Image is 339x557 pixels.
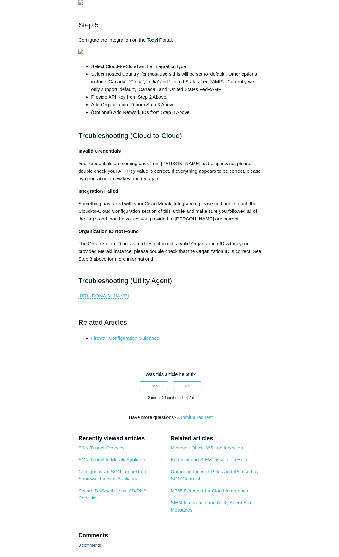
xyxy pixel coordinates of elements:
strong: Invalid Credentials [78,148,121,154]
h2: Recently viewed articles [78,434,164,443]
h2: Troubleshooting (Utility Agent) [78,275,263,286]
a: [URL][DOMAIN_NAME] [78,293,129,299]
a: SGN Tunnel to Meraki Appliance [78,457,147,462]
li: Select Cloud-to-Cloud as the integration type. [91,63,263,70]
li: Select Hosted Country, for most users this will be set to ‘default’. Other options include ‘Canad... [91,70,263,93]
span: 2 out of 2 found this helpful [148,396,194,400]
div: Have more questions? [78,414,263,421]
p: 0 comments [78,542,101,548]
button: This article was not helpful [173,381,201,391]
a: SIEM Integration and Utility Agent Error Messages [171,500,254,512]
li: Provide API Key from Step 2 Above. [91,93,263,101]
p: Something has failed with your Cisco Meraki Integration, please go back through the Cloud-to-Clou... [78,200,263,223]
h2: Comments [78,531,263,540]
strong: Organization ID Not Found [78,228,139,234]
a: Secure DNS with Local AD/DNS Checklist [78,488,146,501]
a: SGN Tunnel Overview [78,445,125,450]
p: Configure the Integration on the Todyl Portal. [78,36,263,44]
li: (Optional) Add Network IDs from Step 3 Above. [91,108,263,124]
span: Was this article helpful? [145,372,196,377]
a: Configuring an SGN Tunnel to a Sonicwall Firewall Appliance [78,469,146,482]
a: Firewall Configuration Guidance [91,335,159,341]
h2: Troubleshooting (Cloud-to-Cloud) [78,130,263,141]
p: Your credentials are coming back from [PERSON_NAME] as being invalid, please double check your AP... [78,160,263,183]
a: Microsoft Office 365 Log Ingestion [171,445,243,450]
img: 30438481316243 [78,49,83,54]
a: Outbound Firewall Rules and IPs used by SGN Connect [171,469,258,482]
button: This article was helpful [140,381,168,391]
a: Submit a request [177,414,213,420]
h2: Related Articles [78,317,263,328]
strong: Integration Failed [78,188,118,194]
a: Endpoint and SIEM Installation Help [171,457,247,462]
a: M365 Defender for Cloud Integration [171,488,248,493]
p: The Organization ID provided does not match a valid Organization ID within your provided Meraki i... [78,240,263,270]
li: Add Organization ID from Step 3 Above. [91,101,263,108]
h2: Step 5 [78,19,263,31]
h2: Related articles [171,434,263,443]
